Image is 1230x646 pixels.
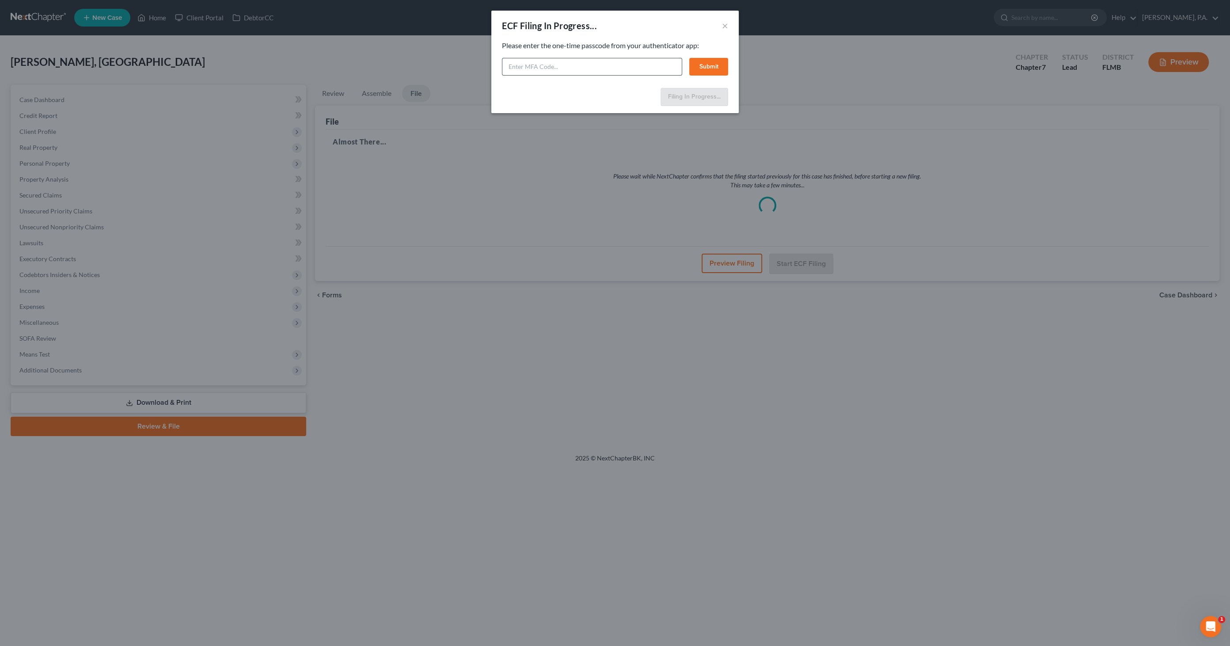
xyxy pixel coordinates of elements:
[722,20,728,31] button: ×
[1218,616,1225,623] span: 1
[661,88,728,106] button: Filing In Progress...
[502,58,682,76] input: Enter MFA Code...
[1200,616,1221,637] iframe: Intercom live chat
[502,41,728,51] p: Please enter the one-time passcode from your authenticator app:
[502,19,597,32] div: ECF Filing In Progress...
[689,58,728,76] button: Submit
